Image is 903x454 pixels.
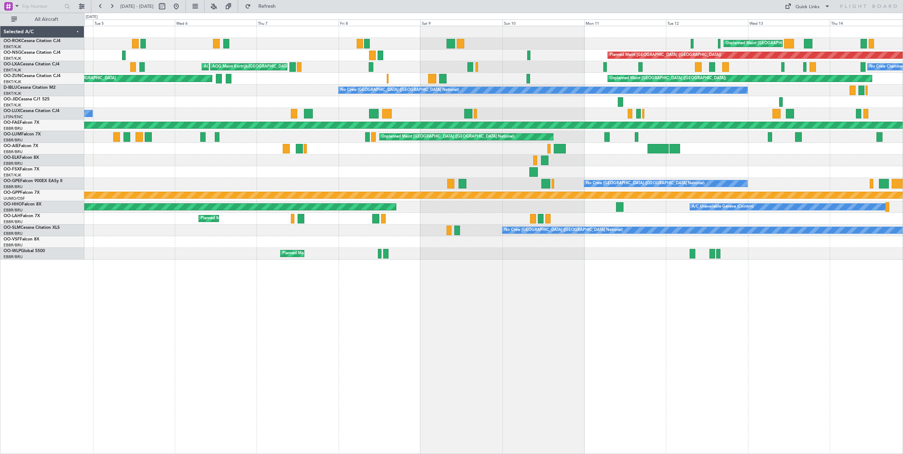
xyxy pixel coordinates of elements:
[781,1,834,12] button: Quick Links
[4,237,39,241] a: OO-VSFFalcon 8X
[4,97,50,101] a: OO-JIDCessna CJ1 525
[586,178,704,189] div: No Crew [GEOGRAPHIC_DATA] ([GEOGRAPHIC_DATA] National)
[4,56,21,61] a: EBKT/KJK
[257,19,338,26] div: Thu 7
[4,231,23,236] a: EBBR/BRU
[4,51,61,55] a: OO-NSGCessna Citation CJ4
[339,19,420,26] div: Fri 8
[584,19,666,26] div: Mon 11
[4,202,41,206] a: OO-HHOFalcon 8X
[4,103,21,108] a: EBKT/KJK
[4,109,59,113] a: OO-LUXCessna Citation CJ4
[4,114,23,120] a: LFSN/ENC
[282,248,333,259] div: Planned Maint Milan (Linate)
[4,202,22,206] span: OO-HHO
[4,214,21,218] span: OO-LAH
[692,202,754,212] div: A/C Unavailable Geneva (Cointrin)
[4,184,23,190] a: EBBR/BRU
[4,97,18,101] span: OO-JID
[502,19,584,26] div: Sun 10
[93,19,175,26] div: Tue 5
[18,17,75,22] span: All Aircraft
[4,74,21,78] span: OO-ZUN
[4,243,23,248] a: EBBR/BRU
[4,179,20,183] span: OO-GPE
[726,38,840,49] div: Unplanned Maint [GEOGRAPHIC_DATA]-[GEOGRAPHIC_DATA]
[4,191,40,195] a: OO-GPPFalcon 7X
[4,126,23,131] a: EBBR/BRU
[4,144,19,148] span: OO-AIE
[4,226,21,230] span: OO-SLM
[4,226,60,230] a: OO-SLMCessna Citation XLS
[22,1,62,12] input: Trip Number
[175,19,257,26] div: Wed 6
[4,237,20,241] span: OO-VSF
[4,179,62,183] a: OO-GPEFalcon 900EX EASy II
[4,132,21,136] span: OO-LUM
[4,79,21,85] a: EBKT/KJK
[120,3,154,10] span: [DATE] - [DATE]
[4,208,23,213] a: EBBR/BRU
[4,51,21,55] span: OO-NSG
[242,1,284,12] button: Refresh
[4,44,21,50] a: EBKT/KJK
[86,14,98,20] div: [DATE]
[4,214,40,218] a: OO-LAHFalcon 7X
[4,167,39,171] a: OO-FSXFalcon 7X
[4,144,38,148] a: OO-AIEFalcon 7X
[795,4,819,11] div: Quick Links
[4,86,17,90] span: D-IBLU
[4,109,20,113] span: OO-LUX
[4,138,23,143] a: EBBR/BRU
[201,213,329,224] div: Planned Maint [GEOGRAPHIC_DATA] ([GEOGRAPHIC_DATA] National)
[252,4,282,9] span: Refresh
[340,85,459,95] div: No Crew [GEOGRAPHIC_DATA] ([GEOGRAPHIC_DATA] National)
[4,149,23,155] a: EBBR/BRU
[4,191,20,195] span: OO-GPP
[610,73,726,84] div: Unplanned Maint [GEOGRAPHIC_DATA] ([GEOGRAPHIC_DATA])
[204,62,281,72] div: AOG Maint Kortrijk-[GEOGRAPHIC_DATA]
[4,249,21,253] span: OO-WLP
[4,249,45,253] a: OO-WLPGlobal 5500
[4,196,25,201] a: UUMO/OSF
[4,219,23,225] a: EBBR/BRU
[4,62,59,66] a: OO-LXACessna Citation CJ4
[4,68,21,73] a: EBKT/KJK
[212,62,289,72] div: AOG Maint Kortrijk-[GEOGRAPHIC_DATA]
[4,173,21,178] a: EBKT/KJK
[4,156,39,160] a: OO-ELKFalcon 8X
[4,39,21,43] span: OO-ROK
[4,62,20,66] span: OO-LXA
[4,86,56,90] a: D-IBLUCessna Citation M2
[666,19,748,26] div: Tue 12
[4,121,39,125] a: OO-FAEFalcon 7X
[610,50,721,60] div: Planned Maint [GEOGRAPHIC_DATA] ([GEOGRAPHIC_DATA])
[4,156,19,160] span: OO-ELK
[4,121,20,125] span: OO-FAE
[4,39,61,43] a: OO-ROKCessna Citation CJ4
[4,161,23,166] a: EBBR/BRU
[4,74,61,78] a: OO-ZUNCessna Citation CJ4
[4,132,41,136] a: OO-LUMFalcon 7X
[8,14,77,25] button: All Aircraft
[420,19,502,26] div: Sat 9
[4,167,20,171] span: OO-FSX
[381,132,514,142] div: Unplanned Maint [GEOGRAPHIC_DATA] ([GEOGRAPHIC_DATA] National)
[4,254,23,260] a: EBBR/BRU
[4,91,21,96] a: EBKT/KJK
[504,225,623,235] div: No Crew [GEOGRAPHIC_DATA] ([GEOGRAPHIC_DATA] National)
[748,19,830,26] div: Wed 13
